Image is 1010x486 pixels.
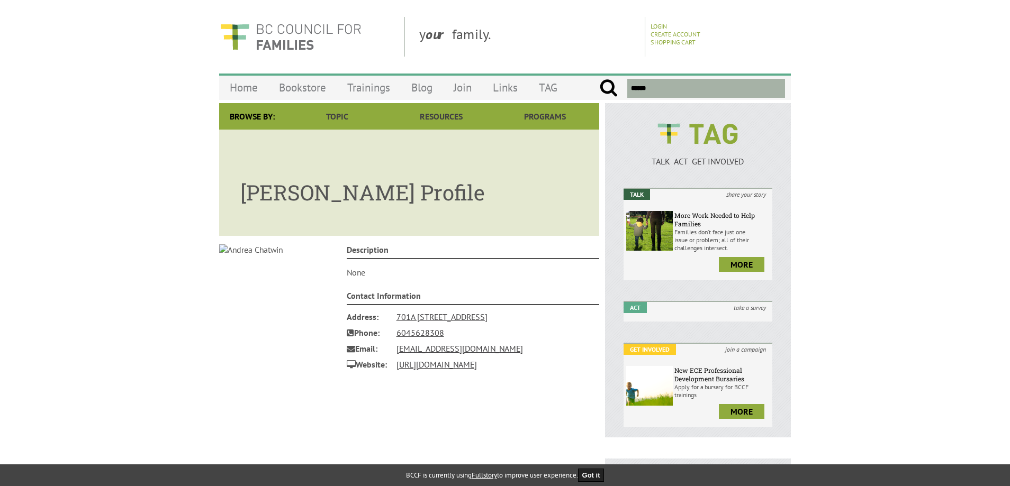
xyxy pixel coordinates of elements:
a: Shopping Cart [651,38,696,46]
a: Resources [389,103,493,130]
p: Apply for a bursary for BCCF trainings [674,383,770,399]
h4: Description [347,244,600,259]
a: 6045628308 [396,327,444,338]
h1: [PERSON_NAME] Profile [240,168,578,206]
p: None [347,267,600,278]
a: more [719,404,764,419]
div: y family. [411,17,645,57]
a: Programs [493,103,597,130]
strong: our [426,25,452,43]
h4: Contact Information [347,290,600,305]
i: join a campaign [719,344,772,355]
em: Act [624,302,647,313]
a: Fullstory [472,471,497,480]
input: Submit [599,79,618,98]
img: BCCF's TAG Logo [650,114,745,154]
span: Website [347,356,389,372]
i: share your story [720,189,772,200]
img: Andrea Chatwin [219,244,283,255]
span: Address [347,309,389,325]
a: [EMAIL_ADDRESS][DOMAIN_NAME] [396,343,523,354]
a: Topic [285,103,389,130]
a: Create Account [651,30,700,38]
a: Blog [401,75,443,100]
a: Links [482,75,528,100]
a: more [719,257,764,272]
button: Got it [578,469,605,482]
a: [URL][DOMAIN_NAME] [396,359,477,370]
a: Login [651,22,667,30]
img: BC Council for FAMILIES [219,17,362,57]
i: take a survey [727,302,772,313]
span: Phone [347,325,389,341]
span: Email [347,341,389,356]
div: Browse By: [219,103,285,130]
a: 701A [STREET_ADDRESS] [396,311,488,322]
a: TAG [528,75,568,100]
em: Get Involved [624,344,676,355]
a: TALK ACT GET INVOLVED [624,145,772,167]
a: Bookstore [268,75,337,100]
h6: More Work Needed to Help Families [674,211,770,228]
p: Families don’t face just one issue or problem; all of their challenges intersect. [674,228,770,252]
a: Join [443,75,482,100]
p: TALK ACT GET INVOLVED [624,156,772,167]
em: Talk [624,189,650,200]
h6: New ECE Professional Development Bursaries [674,366,770,383]
a: Trainings [337,75,401,100]
a: Home [219,75,268,100]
